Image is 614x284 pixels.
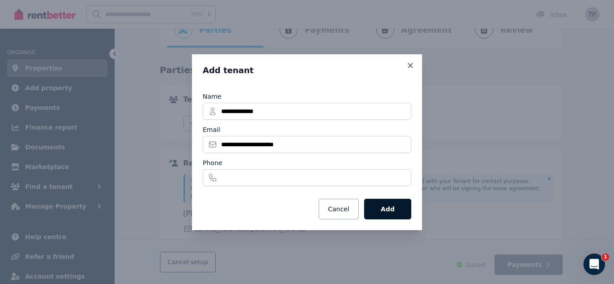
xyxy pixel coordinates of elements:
[319,199,359,219] button: Cancel
[203,65,411,76] h3: Add tenant
[583,253,605,275] iframe: Intercom live chat
[364,199,411,219] button: Add
[602,253,609,261] span: 1
[203,158,222,167] label: Phone
[203,125,220,134] label: Email
[203,92,221,101] label: Name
